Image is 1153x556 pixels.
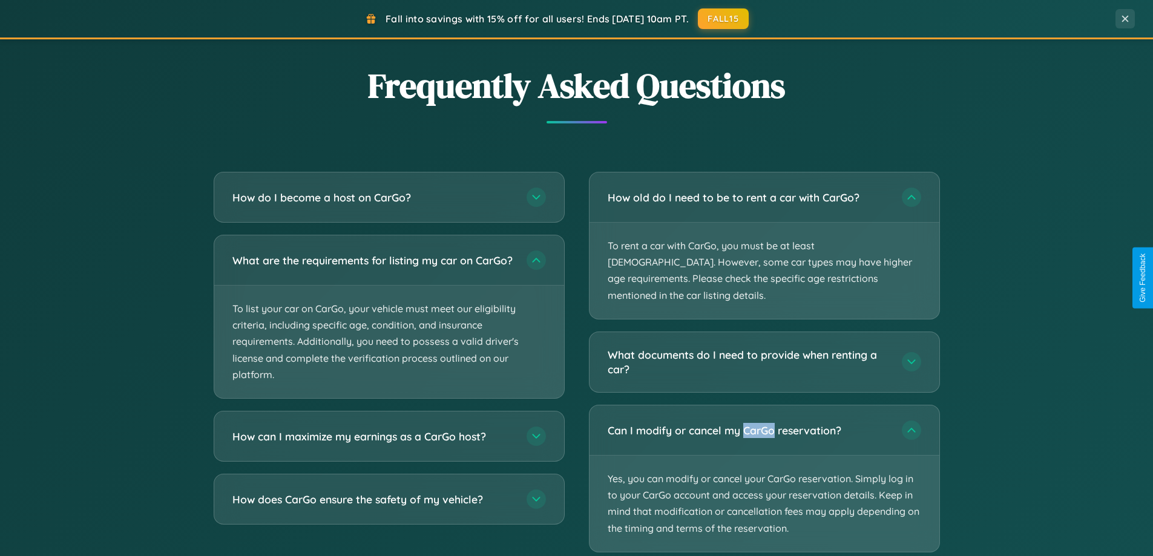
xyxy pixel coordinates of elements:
[608,190,890,205] h3: How old do I need to be to rent a car with CarGo?
[214,286,564,398] p: To list your car on CarGo, your vehicle must meet our eligibility criteria, including specific ag...
[232,253,514,268] h3: What are the requirements for listing my car on CarGo?
[608,423,890,438] h3: Can I modify or cancel my CarGo reservation?
[590,456,939,552] p: Yes, you can modify or cancel your CarGo reservation. Simply log in to your CarGo account and acc...
[698,8,749,29] button: FALL15
[608,347,890,377] h3: What documents do I need to provide when renting a car?
[232,190,514,205] h3: How do I become a host on CarGo?
[232,429,514,444] h3: How can I maximize my earnings as a CarGo host?
[232,492,514,507] h3: How does CarGo ensure the safety of my vehicle?
[590,223,939,319] p: To rent a car with CarGo, you must be at least [DEMOGRAPHIC_DATA]. However, some car types may ha...
[214,62,940,109] h2: Frequently Asked Questions
[386,13,689,25] span: Fall into savings with 15% off for all users! Ends [DATE] 10am PT.
[1138,253,1147,303] div: Give Feedback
